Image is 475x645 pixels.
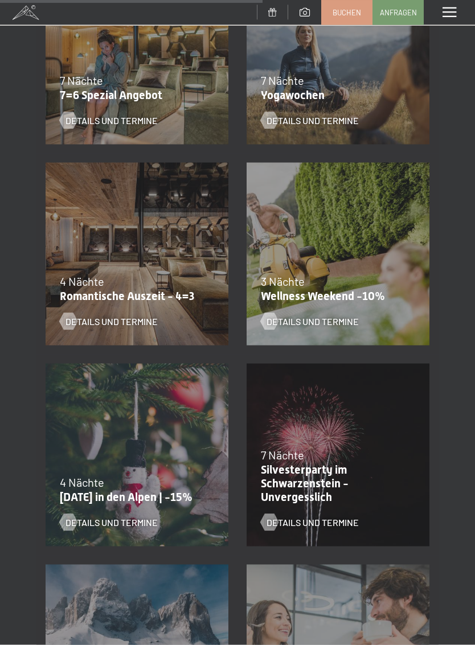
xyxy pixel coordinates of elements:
[261,73,304,87] span: 7 Nächte
[60,516,158,529] a: Details und Termine
[60,315,158,328] a: Details und Termine
[267,516,359,529] span: Details und Termine
[261,516,359,529] a: Details und Termine
[60,73,103,87] span: 7 Nächte
[261,88,410,102] p: Yogawochen
[65,516,158,529] span: Details und Termine
[261,448,304,462] span: 7 Nächte
[60,475,104,489] span: 4 Nächte
[322,1,372,24] a: Buchen
[60,88,208,102] p: 7=6 Spezial Angebot
[380,7,417,18] span: Anfragen
[261,463,410,504] p: Silvesterparty im Schwarzenstein - Unvergesslich
[261,315,359,328] a: Details und Termine
[60,114,158,127] a: Details und Termine
[65,315,158,328] span: Details und Termine
[261,274,305,288] span: 3 Nächte
[65,114,158,127] span: Details und Termine
[60,289,208,303] p: Romantische Auszeit - 4=3
[261,114,359,127] a: Details und Termine
[60,274,104,288] span: 4 Nächte
[60,490,208,504] p: [DATE] in den Alpen | -15%
[267,315,359,328] span: Details und Termine
[267,114,359,127] span: Details und Termine
[261,289,410,303] p: Wellness Weekend -10%
[373,1,423,24] a: Anfragen
[333,7,361,18] span: Buchen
